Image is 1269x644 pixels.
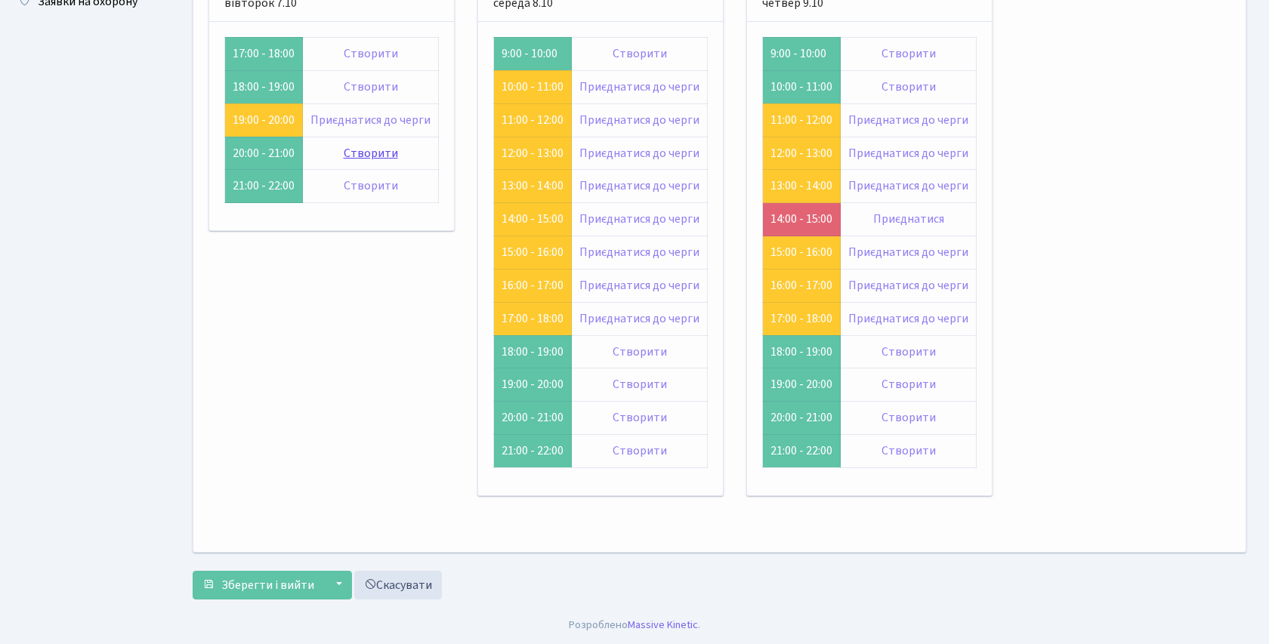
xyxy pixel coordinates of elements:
a: Приєднатися до черги [579,211,699,227]
a: Приєднатися до черги [848,277,968,294]
a: 12:00 - 13:00 [502,145,563,162]
a: Приєднатися до черги [579,79,699,95]
div: Розроблено . [569,617,700,633]
a: Створити [882,376,936,393]
a: Створити [882,45,936,62]
a: Створити [344,45,398,62]
a: 13:00 - 14:00 [770,177,832,194]
a: Створити [613,376,667,393]
td: 20:00 - 21:00 [225,137,303,170]
td: 9:00 - 10:00 [763,37,841,70]
a: Massive Kinetic [628,617,698,633]
td: 21:00 - 22:00 [494,435,572,468]
a: Приєднатися до черги [579,277,699,294]
a: Приєднатися до черги [848,112,968,128]
a: Створити [613,344,667,360]
td: 21:00 - 22:00 [763,435,841,468]
a: Приєднатися до черги [848,310,968,327]
a: 16:00 - 17:00 [770,277,832,294]
a: 14:00 - 15:00 [502,211,563,227]
a: Приєднатися до черги [579,145,699,162]
a: Створити [344,145,398,162]
td: 9:00 - 10:00 [494,37,572,70]
span: Зберегти і вийти [221,577,314,593]
a: Створити [882,409,936,426]
a: 14:00 - 15:00 [770,211,832,227]
a: Приєднатися до черги [848,244,968,260]
a: Приєднатися до черги [579,244,699,260]
a: 17:00 - 18:00 [502,310,563,327]
a: 11:00 - 12:00 [770,112,832,128]
td: 20:00 - 21:00 [763,402,841,435]
a: Створити [613,409,667,426]
td: 19:00 - 20:00 [494,368,572,402]
a: Приєднатися до черги [848,145,968,162]
a: 13:00 - 14:00 [502,177,563,194]
td: 18:00 - 19:00 [763,335,841,368]
a: Створити [882,442,936,459]
td: 10:00 - 11:00 [763,70,841,103]
a: Створити [344,79,398,95]
td: 18:00 - 19:00 [494,335,572,368]
a: 19:00 - 20:00 [233,112,295,128]
td: 21:00 - 22:00 [225,170,303,203]
a: Приєднатися до черги [579,112,699,128]
td: 17:00 - 18:00 [225,37,303,70]
td: 20:00 - 21:00 [494,402,572,435]
a: Приєднатися до черги [310,112,431,128]
a: Приєднатися до черги [579,310,699,327]
button: Зберегти і вийти [193,571,324,599]
a: 17:00 - 18:00 [770,310,832,327]
a: 10:00 - 11:00 [502,79,563,95]
a: Скасувати [354,571,442,599]
a: Створити [882,344,936,360]
a: Приєднатися [873,211,944,227]
a: 15:00 - 16:00 [770,244,832,260]
a: Створити [613,45,667,62]
a: 15:00 - 16:00 [502,244,563,260]
a: Приєднатися до черги [579,177,699,194]
a: Створити [613,442,667,459]
a: 12:00 - 13:00 [770,145,832,162]
a: Створити [882,79,936,95]
td: 18:00 - 19:00 [225,70,303,103]
a: Створити [344,177,398,194]
a: 11:00 - 12:00 [502,112,563,128]
a: 16:00 - 17:00 [502,277,563,294]
a: Приєднатися до черги [848,177,968,194]
td: 19:00 - 20:00 [763,368,841,402]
